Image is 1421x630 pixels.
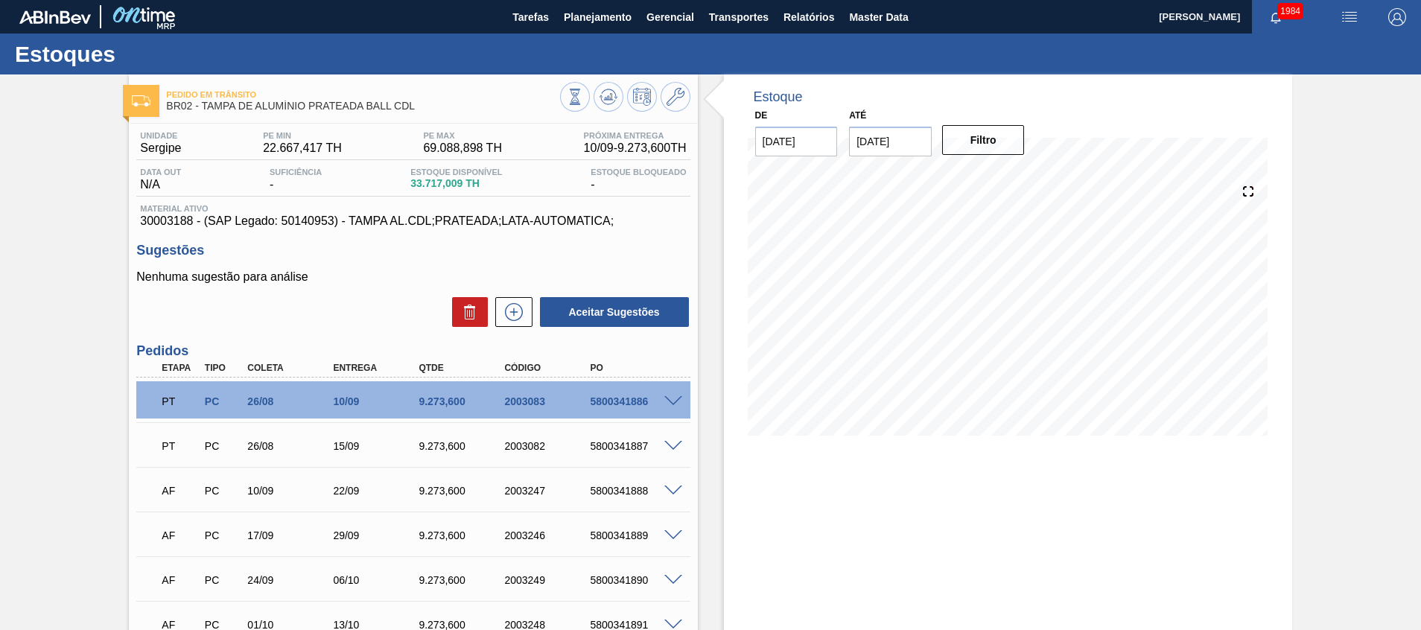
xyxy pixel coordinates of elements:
[329,440,425,452] div: 15/09/2025
[329,485,425,497] div: 22/09/2025
[244,440,340,452] div: 26/08/2025
[158,385,203,418] div: Pedido em Trânsito
[136,243,690,258] h3: Sugestões
[661,82,690,112] button: Ir ao Master Data / Geral
[410,178,502,189] span: 33.717,009 TH
[201,485,246,497] div: Pedido de Compra
[158,363,203,373] div: Etapa
[132,95,150,106] img: Ícone
[244,395,340,407] div: 26/08/2025
[162,395,199,407] p: PT
[201,529,246,541] div: Pedido de Compra
[263,131,342,140] span: PE MIN
[270,168,322,176] span: Suficiência
[445,297,488,327] div: Excluir Sugestões
[415,440,511,452] div: 9.273,600
[1341,8,1358,26] img: userActions
[584,131,687,140] span: Próxima Entrega
[244,529,340,541] div: 17/09/2025
[755,127,838,156] input: dd/mm/yyyy
[136,270,690,284] p: Nenhuma sugestão para análise
[586,363,682,373] div: PO
[266,168,325,191] div: -
[201,363,246,373] div: Tipo
[140,131,181,140] span: Unidade
[500,529,597,541] div: 2003246
[158,564,203,596] div: Aguardando Faturamento
[415,485,511,497] div: 9.273,600
[329,529,425,541] div: 29/09/2025
[540,297,689,327] button: Aceitar Sugestões
[19,10,91,24] img: TNhmsLtSVTkK8tSr43FrP2fwEKptu5GPRR3wAAAABJRU5ErkJggg==
[136,168,185,191] div: N/A
[166,101,559,112] span: BR02 - TAMPA DE ALUMÍNIO PRATEADA BALL CDL
[1252,7,1300,28] button: Notificações
[754,89,803,105] div: Estoque
[415,529,511,541] div: 9.273,600
[158,430,203,462] div: Pedido em Trânsito
[500,395,597,407] div: 2003083
[244,363,340,373] div: Coleta
[201,395,246,407] div: Pedido de Compra
[500,485,597,497] div: 2003247
[849,127,932,156] input: dd/mm/yyyy
[15,45,279,63] h1: Estoques
[410,168,502,176] span: Estoque Disponível
[564,8,632,26] span: Planejamento
[162,574,199,586] p: AF
[560,82,590,112] button: Visão Geral dos Estoques
[488,297,533,327] div: Nova sugestão
[755,110,768,121] label: De
[512,8,549,26] span: Tarefas
[158,474,203,507] div: Aguardando Faturamento
[627,82,657,112] button: Programar Estoque
[140,168,181,176] span: Data out
[329,395,425,407] div: 10/09/2025
[423,141,502,155] span: 69.088,898 TH
[329,363,425,373] div: Entrega
[586,485,682,497] div: 5800341888
[201,440,246,452] div: Pedido de Compra
[500,363,597,373] div: Código
[329,574,425,586] div: 06/10/2025
[586,395,682,407] div: 5800341886
[1388,8,1406,26] img: Logout
[584,141,687,155] span: 10/09 - 9.273,600 TH
[594,82,623,112] button: Atualizar Gráfico
[783,8,834,26] span: Relatórios
[158,519,203,552] div: Aguardando Faturamento
[415,395,511,407] div: 9.273,600
[849,110,866,121] label: Até
[140,204,686,213] span: Material ativo
[586,440,682,452] div: 5800341887
[162,529,199,541] p: AF
[533,296,690,328] div: Aceitar Sugestões
[263,141,342,155] span: 22.667,417 TH
[166,90,559,99] span: Pedido em Trânsito
[201,574,246,586] div: Pedido de Compra
[942,125,1025,155] button: Filtro
[244,574,340,586] div: 24/09/2025
[136,343,690,359] h3: Pedidos
[586,529,682,541] div: 5800341889
[1277,3,1303,19] span: 1984
[140,141,181,155] span: Sergipe
[586,574,682,586] div: 5800341890
[709,8,769,26] span: Transportes
[162,485,199,497] p: AF
[140,214,686,228] span: 30003188 - (SAP Legado: 50140953) - TAMPA AL.CDL;PRATEADA;LATA-AUTOMATICA;
[587,168,690,191] div: -
[500,440,597,452] div: 2003082
[415,574,511,586] div: 9.273,600
[591,168,686,176] span: Estoque Bloqueado
[500,574,597,586] div: 2003249
[162,440,199,452] p: PT
[244,485,340,497] div: 10/09/2025
[423,131,502,140] span: PE MAX
[415,363,511,373] div: Qtde
[849,8,908,26] span: Master Data
[646,8,694,26] span: Gerencial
